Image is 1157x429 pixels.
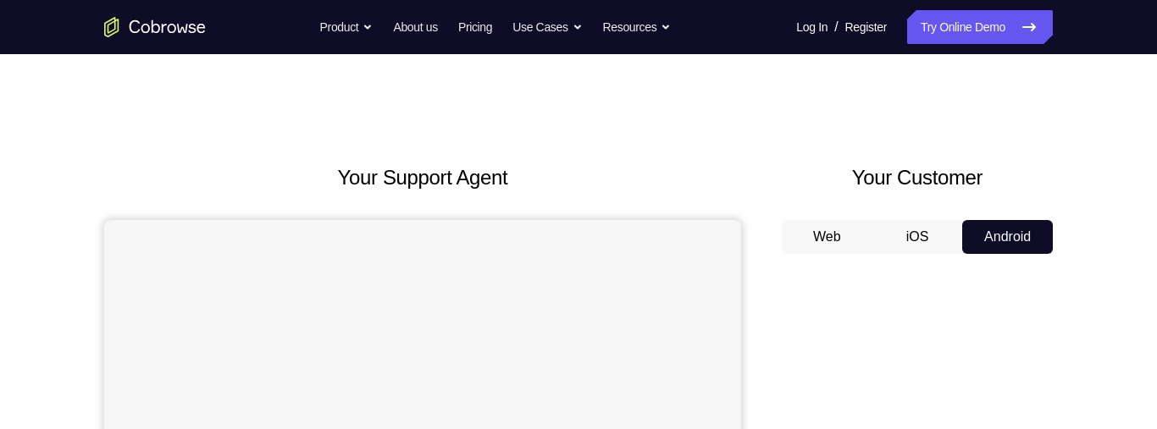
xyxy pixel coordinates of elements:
[845,10,887,44] a: Register
[962,220,1053,254] button: Android
[782,162,1053,193] h2: Your Customer
[104,17,206,37] a: Go to the home page
[512,10,582,44] button: Use Cases
[320,10,374,44] button: Product
[603,10,672,44] button: Resources
[393,10,437,44] a: About us
[104,162,741,193] h2: Your Support Agent
[782,220,872,254] button: Web
[907,10,1053,44] a: Try Online Demo
[834,17,838,37] span: /
[872,220,963,254] button: iOS
[458,10,492,44] a: Pricing
[796,10,828,44] a: Log In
